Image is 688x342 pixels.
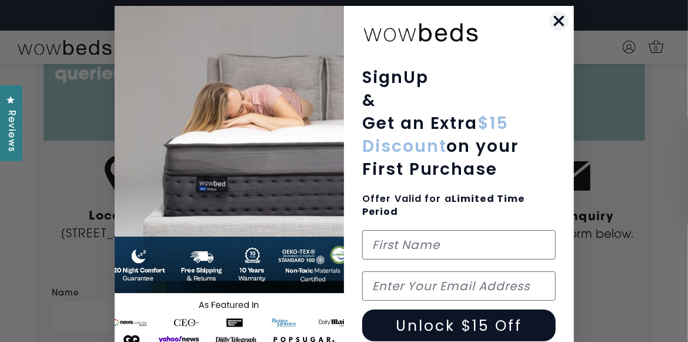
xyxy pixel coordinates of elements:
[362,230,556,260] input: First Name
[362,15,480,48] img: wowbeds-logo-2
[362,66,429,89] span: SignUp
[362,192,525,218] span: Offer Valid for a
[362,271,556,301] input: Enter Your Email Address
[362,89,376,112] span: &
[549,11,569,31] button: Close dialog
[362,192,525,218] span: Limited Time Period
[362,112,509,158] span: $15 Discount
[3,110,18,152] span: Reviews
[362,310,556,341] button: Unlock $15 Off
[362,112,519,181] span: Get an Extra on your First Purchase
